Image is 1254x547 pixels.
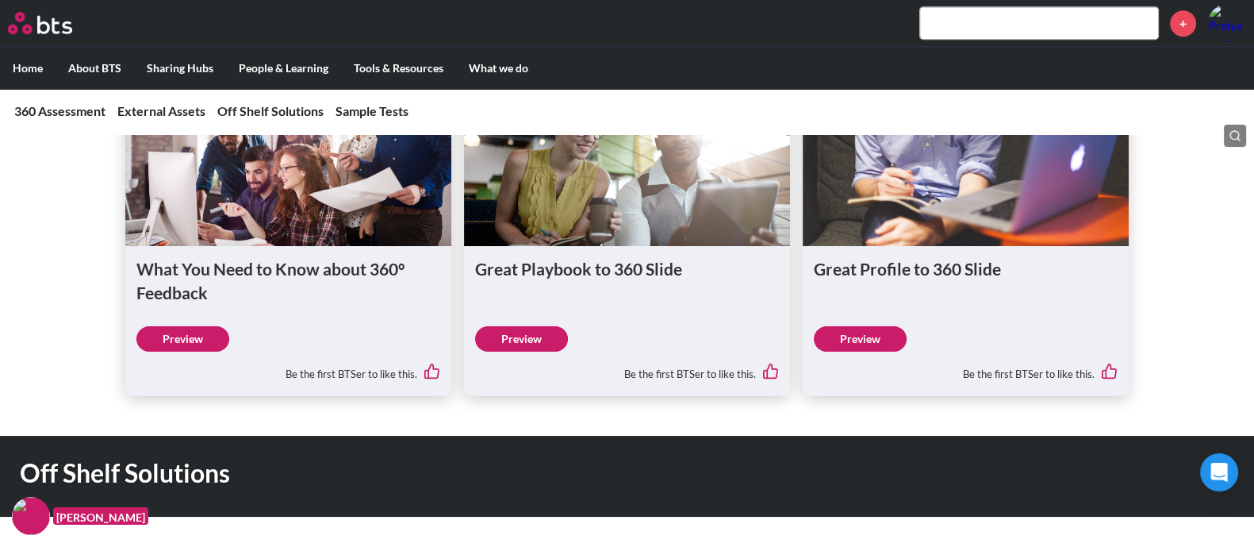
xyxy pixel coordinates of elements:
[8,12,102,34] a: Go home
[136,257,440,304] h1: What You Need to Know about 360° Feedback
[814,326,907,352] a: Preview
[134,48,226,89] label: Sharing Hubs
[20,456,870,491] h1: Off Shelf Solutions
[475,352,779,385] div: Be the first BTSer to like this.
[341,48,456,89] label: Tools & Resources
[814,257,1118,280] h1: Great Profile to 360 Slide
[1200,453,1238,491] div: Open Intercom Messenger
[226,48,341,89] label: People & Learning
[1170,10,1196,37] a: +
[56,48,134,89] label: About BTS
[14,103,105,118] a: 360 Assessment
[136,326,229,352] a: Preview
[475,326,568,352] a: Preview
[475,257,779,280] h1: Great Playbook to 360 Slide
[53,507,148,526] figcaption: [PERSON_NAME]
[1208,4,1246,42] a: Profile
[217,103,324,118] a: Off Shelf Solutions
[12,497,50,535] img: F
[8,12,72,34] img: BTS Logo
[336,103,408,118] a: Sample Tests
[456,48,541,89] label: What we do
[117,103,205,118] a: External Assets
[814,352,1118,385] div: Be the first BTSer to like this.
[136,352,440,385] div: Be the first BTSer to like this.
[1208,4,1246,42] img: Praiya Thawornwattanaphol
